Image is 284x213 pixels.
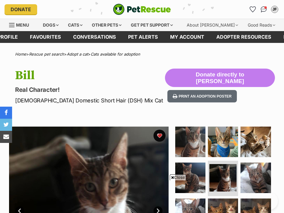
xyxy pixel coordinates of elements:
a: Donate [5,4,37,15]
div: Dogs [39,19,63,31]
a: Home [15,52,26,56]
a: Pet alerts [122,31,164,43]
a: Rescue pet search [29,52,64,56]
img: Photo of Bill [209,164,237,191]
img: chat-41dd97257d64d25036548639549fe6c8038ab92f7586957e7f3b1b290dea8141.svg [261,6,267,12]
a: Favourites [248,5,258,14]
iframe: Advertisement [32,183,252,210]
a: Favourites [24,31,67,43]
img: Photo of Bill [240,163,271,193]
div: Get pet support [127,19,177,31]
h1: Bill [15,69,165,82]
a: PetRescue [113,4,171,15]
div: Other pets [88,19,126,31]
button: Print an adoption poster [167,90,237,102]
a: My account [164,31,210,43]
p: Real Character! [15,86,165,94]
ul: Account quick links [248,5,279,14]
a: Adopt a cat [67,52,88,56]
button: favourite [153,130,166,142]
div: Cats [64,19,87,31]
img: Photo of Bill [175,127,205,157]
img: Photo of Bill [175,163,205,193]
img: Photo of Bill [240,127,271,157]
p: [DEMOGRAPHIC_DATA] Domestic Short Hair (DSH) Mix Cat [15,96,165,105]
a: Menu [9,19,33,30]
img: logo-cat-932fe2b9b8326f06289b0f2fb663e598f794de774fb13d1741a6617ecf9a85b4.svg [113,4,171,15]
a: conversations [67,31,122,43]
button: My account [270,5,279,14]
a: Cats available for adoption [91,52,140,56]
div: Good Reads [244,19,279,31]
span: Close [170,174,186,180]
button: Donate directly to [PERSON_NAME] [165,69,275,87]
iframe: Help Scout Beacon - Open [246,192,278,210]
a: Conversations [259,5,269,14]
span: Menu [16,22,29,27]
div: About [PERSON_NAME] [182,19,242,31]
img: Photo of Bill [208,127,238,157]
div: JF [272,6,278,12]
a: Adopter resources [210,31,277,43]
